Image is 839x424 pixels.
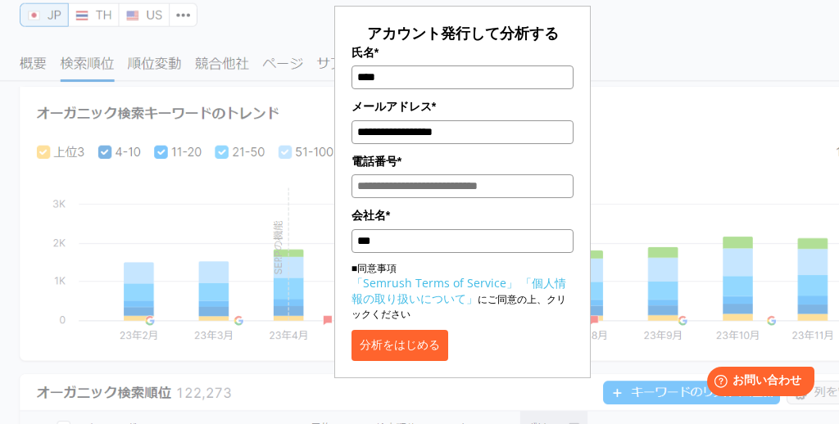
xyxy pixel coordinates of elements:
a: 「個人情報の取り扱いについて」 [351,275,566,306]
button: 分析をはじめる [351,330,448,361]
iframe: Help widget launcher [693,360,821,406]
label: メールアドレス* [351,97,574,115]
p: ■同意事項 にご同意の上、クリックください [351,261,574,322]
label: 電話番号* [351,152,574,170]
span: アカウント発行して分析する [367,23,559,43]
a: 「Semrush Terms of Service」 [351,275,518,291]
